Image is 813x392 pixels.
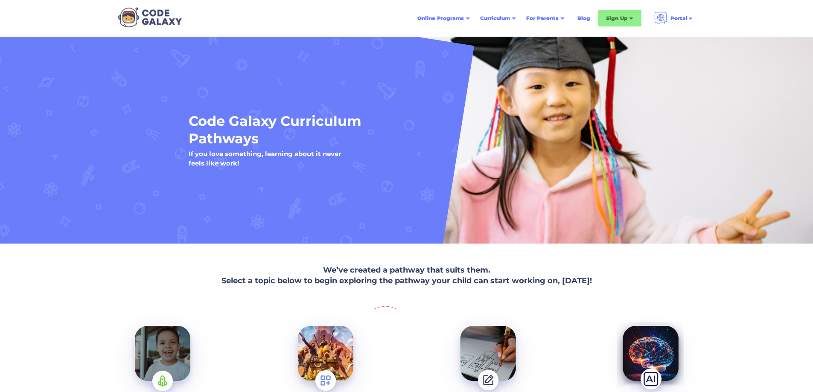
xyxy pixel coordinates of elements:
[480,14,510,23] div: Curriculum
[221,265,592,285] strong: We’ve created a pathway that suits them. Select a topic below to begin exploring the pathway your...
[572,11,595,26] a: Blog
[670,14,688,23] div: Portal
[417,14,464,23] div: Online Programs
[606,14,627,23] div: Sign Up
[526,14,559,23] div: For Parents
[189,112,557,148] h1: Code Galaxy Curriculum Pathways
[189,150,341,168] h5: If you love something, learning about it never feels like work!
